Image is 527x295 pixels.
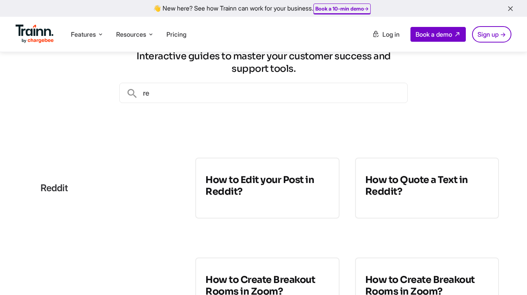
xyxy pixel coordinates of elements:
span: Book a demo [416,30,452,38]
input: Search [138,83,407,103]
div: 👋 New here? See how Trainn can work for your business. [5,5,522,12]
h3: How to Edit your Post in Reddit? [205,174,329,197]
span: Resources [116,30,146,39]
img: Trainn Logo [16,25,54,43]
iframe: Chat Widget [488,258,527,295]
a: Log in [368,27,404,41]
h3: How to Quote a Text in Reddit? [365,174,489,197]
a: How to Quote a Text in Reddit? [355,158,499,219]
span: Features [71,30,96,39]
a: Sign up → [472,26,511,43]
a: Book a demo [410,27,466,42]
span: Log in [382,30,400,38]
a: Pricing [166,30,186,38]
b: Book a 10-min demo [315,5,364,12]
h3: Interactive guides to master your customer success and support tools. [119,50,408,75]
div: reddit [28,158,180,219]
a: Book a 10-min demo→ [315,5,369,12]
a: How to Edit your Post in Reddit? [195,158,339,219]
